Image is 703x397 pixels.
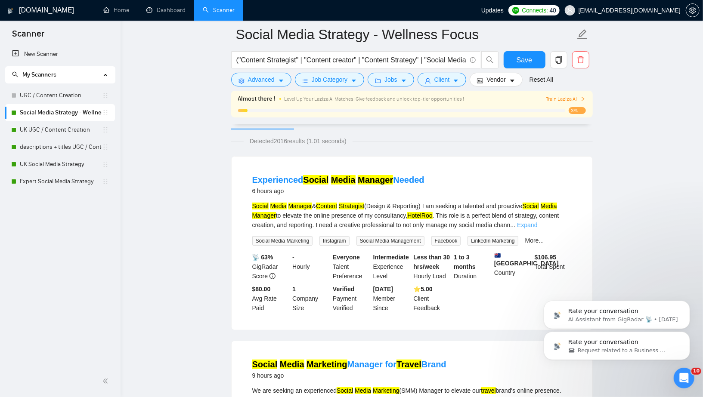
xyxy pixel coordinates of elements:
b: $80.00 [252,286,271,292]
button: folderJobscaret-down [368,73,414,86]
span: Instagram [319,236,349,246]
div: & (Design & Reporting) I am seeking a talented and proactive to elevate the online presence of my... [252,201,572,230]
button: settingAdvancedcaret-down [231,73,291,86]
b: - [292,254,294,261]
span: Job Category [312,75,347,84]
a: UK Social Media Strategy [20,156,102,173]
span: search [12,71,18,77]
a: homeHome [103,6,129,14]
img: upwork-logo.png [512,7,519,14]
mark: Media [355,387,371,394]
b: ⭐️ 5.00 [414,286,433,292]
span: 10 [691,368,701,375]
mark: Strategist [339,203,364,209]
div: Talent Preference [331,252,372,281]
button: idcardVendorcaret-down [470,73,522,86]
span: LinkedIn Marketing [468,236,518,246]
a: dashboardDashboard [146,6,186,14]
button: Train Laziza AI [546,95,585,103]
li: descriptions + titles UGC / Content Creation [5,138,115,156]
span: caret-down [351,77,357,84]
span: holder [102,144,109,151]
b: Intermediate [373,254,409,261]
mark: Travel [396,360,421,369]
span: bars [302,77,308,84]
span: caret-down [278,77,284,84]
iframe: Intercom notifications message [531,246,703,374]
a: More... [525,237,544,244]
span: My Scanners [22,71,56,78]
div: Avg Rate Paid [251,284,291,313]
mark: Media [270,203,287,209]
span: caret-down [509,77,515,84]
span: user [567,7,573,13]
span: My Scanners [12,71,56,78]
span: holder [102,161,109,168]
b: 1 to 3 months [454,254,476,270]
a: Social Media MarketingManager forTravelBrand [252,360,446,369]
mark: Social [337,387,353,394]
button: barsJob Categorycaret-down [295,73,364,86]
a: searchScanner [203,6,235,14]
mark: Manager [288,203,312,209]
b: 📡 63% [252,254,273,261]
span: info-circle [269,273,276,279]
span: idcard [477,77,483,84]
span: Vendor [486,75,505,84]
span: copy [551,56,567,64]
mark: Social [523,203,539,209]
span: right [580,96,585,102]
span: ... [511,222,516,228]
div: Experience Level [372,252,412,281]
mark: Social [303,175,328,185]
div: Company Size [291,284,331,313]
input: Search Freelance Jobs... [236,55,466,65]
div: 6 hours ago [252,186,424,196]
span: holder [102,92,109,99]
span: 40 [550,6,556,15]
img: 🇦🇺 [495,252,501,259]
input: Scanner name... [236,24,575,45]
span: Level Up Your Laziza AI Matches! Give feedback and unlock top-tier opportunities ! [285,96,465,102]
span: Social Media Marketing [252,236,313,246]
div: GigRadar Score [251,252,291,281]
span: Facebook [431,236,461,246]
mark: Media [541,203,557,209]
b: Everyone [333,254,360,261]
li: UK Social Media Strategy [5,156,115,173]
span: Connects: [522,6,548,15]
span: holder [102,178,109,185]
div: Member Since [372,284,412,313]
span: holder [102,126,109,133]
span: Updates [481,7,504,14]
iframe: Intercom live chat [674,368,694,388]
b: 1 [292,286,296,292]
mark: Media [331,175,356,185]
mark: Manager [358,175,393,185]
span: 3% [569,107,586,114]
a: descriptions + titles UGC / Content Creation [20,138,102,156]
span: edit [577,29,588,40]
span: Jobs [384,75,397,84]
b: Less than 30 hrs/week [414,254,450,270]
span: user [425,77,431,84]
span: setting [238,77,245,84]
span: Save [517,55,532,65]
mark: Marketing [373,387,399,394]
button: copy [550,51,567,68]
span: info-circle [470,57,476,63]
a: New Scanner [12,46,108,63]
div: Country [492,252,533,281]
button: search [481,51,499,68]
mark: travel [481,387,496,394]
mark: Content [316,203,337,209]
div: Hourly Load [412,252,452,281]
span: Scanner [5,28,51,46]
